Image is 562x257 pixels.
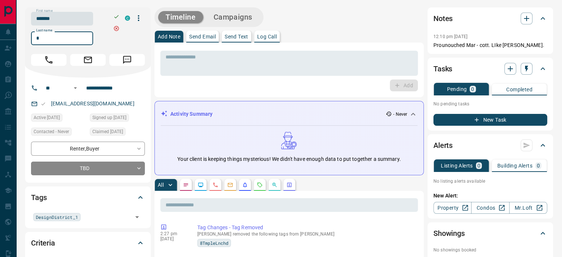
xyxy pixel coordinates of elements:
div: Tasks [433,60,547,78]
p: Your client is keeping things mysterious! We didn't have enough data to put together a summary. [177,155,401,163]
p: Send Email [189,34,216,39]
a: Condos [471,202,509,214]
svg: Agent Actions [286,182,292,188]
span: DesignDistrict_1 [36,213,78,221]
span: Claimed [DATE] [92,128,123,135]
p: Activity Summary [170,110,212,118]
div: Notes [433,10,547,27]
span: Signed up [DATE] [92,114,126,121]
p: Pending [447,87,467,92]
button: Timeline [158,11,203,23]
h2: Showings [433,227,465,239]
p: Tag Changes - Tag Removed [197,224,415,231]
p: 0 [477,163,480,168]
div: Sat Feb 24 2018 [90,114,145,124]
button: Open [71,84,80,92]
span: Call [31,54,67,66]
div: Tags [31,189,145,206]
svg: Requests [257,182,263,188]
h2: Criteria [31,237,55,249]
span: Contacted - Never [34,128,69,135]
p: New Alert: [433,192,547,200]
svg: Opportunities [272,182,277,188]
div: Thu Mar 01 2018 [90,128,145,138]
p: No pending tasks [433,98,547,109]
p: [PERSON_NAME] removed the following tags from [PERSON_NAME] [197,231,415,237]
h2: Tags [31,192,47,203]
a: [EMAIL_ADDRESS][DOMAIN_NAME] [51,101,134,106]
div: Criteria [31,234,145,252]
p: - Never [393,111,407,118]
p: Log Call [257,34,277,39]
span: 8TmpleLnchd [200,239,228,247]
svg: Listing Alerts [242,182,248,188]
h2: Alerts [433,139,453,151]
div: Renter , Buyer [31,142,145,155]
p: Building Alerts [497,163,532,168]
svg: Notes [183,182,189,188]
span: Email [70,54,106,66]
div: condos.ca [125,16,130,21]
label: First name [36,9,52,13]
p: Listing Alerts [441,163,473,168]
p: Add Note [158,34,180,39]
p: Send Text [225,34,248,39]
button: Campaigns [206,11,260,23]
p: All [158,182,164,187]
div: Showings [433,224,547,242]
p: 12:10 pm [DATE] [433,34,467,39]
h2: Notes [433,13,453,24]
div: Fri Feb 11 2022 [31,114,86,124]
p: No listing alerts available [433,178,547,185]
label: Last name [36,28,52,33]
p: 0 [537,163,540,168]
div: TBD [31,162,145,175]
p: 0 [471,87,474,92]
svg: Calls [212,182,218,188]
div: Activity Summary- Never [161,107,418,121]
a: Mr.Loft [509,202,547,214]
p: No showings booked [433,247,547,253]
p: Prounouched Mar - cott. LIke [PERSON_NAME]. [433,41,547,49]
button: Open [132,212,142,222]
p: 2:27 pm [160,231,186,236]
svg: Email Valid [41,101,46,106]
p: Completed [506,87,532,92]
span: Message [109,54,145,66]
button: New Task [433,114,547,126]
h2: Tasks [433,63,452,75]
a: Property [433,202,471,214]
span: Active [DATE] [34,114,60,121]
div: Alerts [433,136,547,154]
svg: Emails [227,182,233,188]
p: [DATE] [160,236,186,241]
svg: Lead Browsing Activity [198,182,204,188]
